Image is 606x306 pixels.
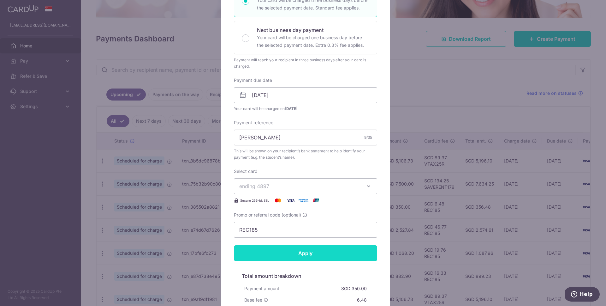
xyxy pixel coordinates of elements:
[234,245,377,261] input: Apply
[272,197,284,204] img: Mastercard
[242,272,369,280] h5: Total amount breakdown
[364,134,372,141] div: 9/35
[257,34,369,49] p: Your card will be charged one business day before the selected payment date. Extra 0.3% fee applies.
[234,119,273,126] label: Payment reference
[234,87,377,103] input: DD / MM / YYYY
[234,148,377,161] span: This will be shown on your recipient’s bank statement to help identify your payment (e.g. the stu...
[240,198,269,203] span: Secure 256-bit SSL
[234,57,377,70] div: Payment will reach your recipient in three business days after your card is charged.
[234,168,258,174] label: Select card
[565,287,600,303] iframe: Opens a widget where you can find more information
[257,26,369,34] p: Next business day payment
[234,77,272,83] label: Payment due date
[354,294,369,306] div: 6.48
[285,106,298,111] span: [DATE]
[242,283,282,294] div: Payment amount
[244,297,262,303] span: Base fee
[310,197,322,204] img: UnionPay
[234,212,301,218] span: Promo or referral code (optional)
[297,197,310,204] img: American Express
[234,178,377,194] button: ending 4897
[284,197,297,204] img: Visa
[234,106,377,112] span: Your card will be charged on
[339,283,369,294] div: SGD 350.00
[239,183,269,189] span: ending 4897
